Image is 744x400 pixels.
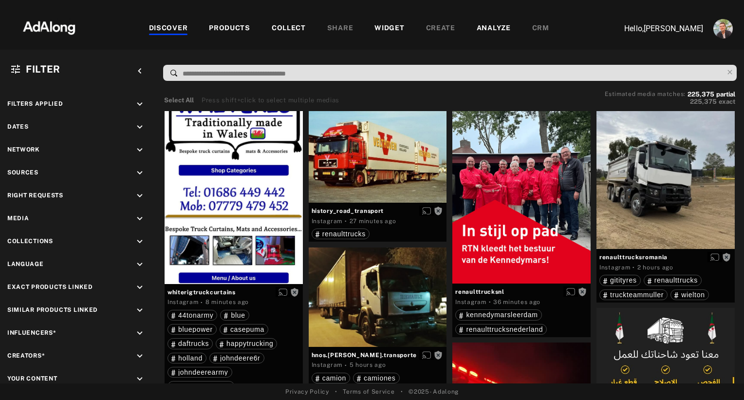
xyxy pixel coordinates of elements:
span: Your Content [7,375,57,382]
div: COLLECT [272,23,306,35]
span: 44tonarmy [178,311,213,319]
div: johndeere6r [213,355,260,362]
div: PRODUCTS [209,23,250,35]
div: CREATE [426,23,455,35]
div: Instagram [599,263,630,272]
span: Rights not requested [434,207,443,214]
div: gitityres [603,277,637,284]
div: happytrucking [220,340,273,347]
div: kennedymarsleerdam [459,311,538,318]
div: holland [171,355,203,362]
span: renaulttrucksnl [455,287,588,296]
div: Press shift+click to select multiple medias [202,95,339,105]
span: truckteammuller [610,291,664,299]
span: Exact Products Linked [7,284,93,290]
span: Sources [7,169,38,176]
span: · [632,264,635,271]
span: · [345,362,347,369]
p: Hello, [PERSON_NAME] [606,23,703,35]
span: renaulttrucks [322,230,366,238]
span: · [345,217,347,225]
div: CRM [532,23,549,35]
div: Instagram [312,217,342,226]
span: hnos.[PERSON_NAME].transporte [312,351,444,360]
button: 225,375exact [605,97,735,107]
button: 225,375partial [688,92,735,97]
i: keyboard_arrow_down [134,328,145,339]
i: keyboard_arrow_down [134,213,145,224]
img: 63233d7d88ed69de3c212112c67096b6.png [6,12,92,41]
span: 225,375 [688,91,714,98]
div: daftrucks [171,340,209,347]
span: Right Requests [7,192,63,199]
time: 2025-09-26T06:27:37.000Z [205,299,249,305]
span: • [335,387,337,396]
span: • [401,387,403,396]
a: Privacy Policy [285,387,329,396]
span: 225,375 [690,98,717,105]
div: wielton [674,291,705,298]
span: Filters applied [7,100,63,107]
div: Instagram [455,298,486,306]
i: keyboard_arrow_down [134,374,145,384]
div: camiones [357,375,396,381]
span: wielton [681,291,705,299]
button: Enable diffusion on this media [276,287,290,297]
time: 2025-09-26T05:59:59.000Z [493,299,540,305]
span: Collections [7,238,53,245]
i: keyboard_arrow_down [134,190,145,201]
span: daftrucks [178,340,209,347]
div: ANALYZE [477,23,511,35]
span: holland [178,354,203,362]
div: johndeerearmy [171,369,228,376]
div: casepuma [223,326,264,333]
span: · [201,299,203,306]
span: gitityres [610,276,637,284]
div: renaulttrucksnederland [459,326,543,333]
button: Enable diffusion on this media [419,350,434,360]
span: Media [7,215,29,222]
div: renaulttrucks [316,230,366,237]
div: bluepower [171,326,213,333]
span: history_road_transport [312,207,444,215]
img: ACg8ocLjEk1irI4XXb49MzUGwa4F_C3PpCyg-3CPbiuLEZrYEA=s96-c [713,19,733,38]
span: Rights not requested [290,288,299,295]
span: renaulttrucksromania [599,253,732,262]
span: Influencers* [7,329,56,336]
i: keyboard_arrow_down [134,351,145,362]
button: Enable diffusion on this media [707,252,722,262]
i: keyboard_arrow_down [134,236,145,247]
span: © 2025 - Adalong [409,387,459,396]
time: 2025-09-26T04:56:51.000Z [637,264,673,271]
span: Network [7,146,40,153]
i: keyboard_arrow_down [134,168,145,178]
div: Instagram [167,298,198,306]
time: 2025-09-26T01:23:02.000Z [350,362,386,368]
span: johndeerearmy [178,368,228,376]
div: WIDGET [374,23,404,35]
button: Account settings [711,17,735,41]
i: keyboard_arrow_down [134,99,145,110]
span: blue [231,311,245,319]
i: keyboard_arrow_down [134,145,145,155]
span: renaulttrucks [654,276,698,284]
span: johndeere6r [220,354,260,362]
div: camion [316,375,346,381]
span: Rights not requested [578,288,587,295]
span: Dates [7,123,29,130]
button: Enable diffusion on this media [563,286,578,297]
div: blue [224,312,245,319]
button: Select All [164,95,194,105]
span: Rights not requested [722,253,731,260]
span: whiterigtruckcurtains [167,288,300,297]
span: kennedymarsleerdam [466,311,538,319]
span: casepuma [230,325,264,333]
div: SHARE [327,23,353,35]
div: Instagram [312,361,342,369]
a: Terms of Service [343,387,394,396]
div: DISCOVER [149,23,188,35]
span: bluepower [178,325,213,333]
span: · [489,298,491,306]
span: Similar Products Linked [7,306,98,313]
i: keyboard_arrow_down [134,122,145,133]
